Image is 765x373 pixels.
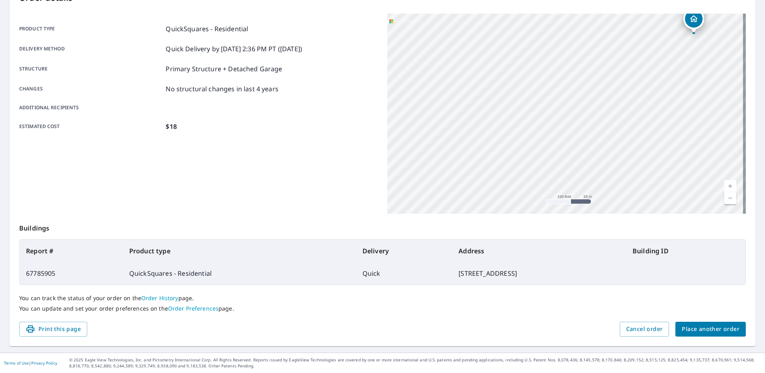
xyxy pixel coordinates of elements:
[168,305,218,312] a: Order Preferences
[19,64,162,74] p: Structure
[452,262,626,285] td: [STREET_ADDRESS]
[166,122,176,131] p: $18
[123,240,356,262] th: Product type
[4,360,29,366] a: Terms of Use
[166,84,278,94] p: No structural changes in last 4 years
[626,324,663,334] span: Cancel order
[19,305,746,312] p: You can update and set your order preferences on the page.
[19,214,746,239] p: Buildings
[356,262,453,285] td: Quick
[26,324,81,334] span: Print this page
[356,240,453,262] th: Delivery
[123,262,356,285] td: QuickSquares - Residential
[626,240,745,262] th: Building ID
[166,24,248,34] p: QuickSquares - Residential
[682,324,739,334] span: Place another order
[620,322,669,337] button: Cancel order
[141,294,178,302] a: Order History
[31,360,57,366] a: Privacy Policy
[19,24,162,34] p: Product type
[724,180,736,192] a: Current Level 18, Zoom In
[19,295,746,302] p: You can track the status of your order on the page.
[724,192,736,204] a: Current Level 18, Zoom Out
[19,44,162,54] p: Delivery method
[20,262,123,285] td: 67785905
[166,64,282,74] p: Primary Structure + Detached Garage
[69,357,761,369] p: © 2025 Eagle View Technologies, Inc. and Pictometry International Corp. All Rights Reserved. Repo...
[452,240,626,262] th: Address
[19,84,162,94] p: Changes
[166,44,302,54] p: Quick Delivery by [DATE] 2:36 PM PT ([DATE])
[19,104,162,111] p: Additional recipients
[19,122,162,131] p: Estimated cost
[19,322,87,337] button: Print this page
[4,361,57,365] p: |
[20,240,123,262] th: Report #
[675,322,746,337] button: Place another order
[683,8,704,33] div: Dropped pin, building 1, Residential property, 2431 Vuelta Grande Ave Long Beach, CA 90815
